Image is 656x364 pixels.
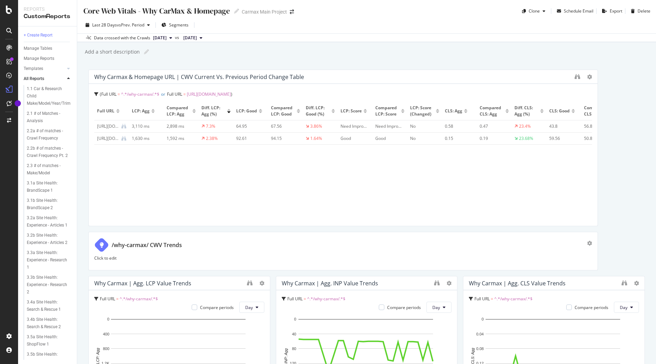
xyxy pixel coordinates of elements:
div: All Reports [24,75,44,82]
span: Day [620,304,627,310]
a: 3.5a Site Health: ShopFlow 1 [27,333,72,348]
div: 64.95 [236,123,263,129]
button: Day [426,302,451,313]
span: Compared LCP: Good [271,105,295,117]
div: 2,898 ms [167,123,193,129]
div: Reports [24,6,71,13]
div: Tooltip anchor [15,100,21,106]
div: 3.5a Site Health: ShopFlow 1 [27,333,67,348]
span: CLS: Agg [445,108,462,114]
div: 59.56 [549,135,576,142]
span: ^.*/why-carmax/.*$ [494,296,533,302]
span: Diff. LCP: Good (%) [306,105,330,117]
div: binoculars [247,280,253,286]
div: Templates [24,65,43,72]
button: Delete [628,6,650,17]
button: Day [239,302,264,313]
div: 50.85 [584,135,610,142]
span: = [304,296,306,302]
div: 2.2a # of matches - Crawl Frequency [27,127,68,142]
span: Full URL [101,91,117,97]
span: vs Prev. Period [117,22,144,28]
a: 3.3a Site Health: Experience - Research 1 [27,249,72,271]
div: No [410,135,437,142]
div: 2.38% [206,135,218,142]
div: 0.15 [445,135,471,142]
button: Day [614,302,639,313]
button: Export [599,6,622,17]
text: 400 [103,332,109,336]
span: CLS: Good [549,108,570,114]
div: 0.47 [480,123,506,129]
span: Full URL [97,108,114,114]
div: Why Carmax | Agg. CLS Value Trends [469,280,566,287]
a: 3.2b Site Health: Experience - Articles 2 [27,232,72,246]
a: Manage Reports [24,55,72,62]
div: 3.3a Site Health: Experience - Research 1 [27,249,68,271]
span: Full URL [100,296,115,302]
span: Full URL [474,296,490,302]
div: 56.89 [584,123,610,129]
div: 3.3b Site Health: Experience - Research 2 [27,274,68,296]
div: 0.58 [445,123,471,129]
div: Schedule Email [564,8,593,14]
a: 3.4a Site Health: Search & Rescue 1 [27,299,72,313]
text: 0 [294,317,296,322]
button: Schedule Email [554,6,593,17]
text: 0 [482,317,484,322]
div: No [410,123,437,129]
div: + Create Report [24,32,53,39]
div: Carmax Main Project [242,8,287,15]
div: Why Carmax | Agg. LCP Value Trends [94,280,191,287]
text: 0 [107,317,109,322]
a: Manage Tables [24,45,72,52]
div: 43.8 [549,123,576,129]
div: binoculars [434,280,440,286]
button: Last 28 DaysvsPrev. Period [83,19,153,31]
a: 2.3 # of matches - Make/Model [27,162,72,177]
a: 3.3b Site Health: Experience - Research 2 [27,274,72,296]
span: [URL][DOMAIN_NAME] [187,91,231,97]
div: Manage Reports [24,55,54,62]
span: or [161,91,165,97]
button: Clone [519,6,548,17]
div: Why Carmax & Homepage URL | CWV Current vs. Previous Period Change Table [94,73,304,80]
div: 3.2a Site Health: Experience - Articles 1 [27,214,68,229]
div: 3.1a Site Health: BrandScape 1 [27,180,67,194]
a: 3.2a Site Health: Experience - Articles 1 [27,214,72,229]
div: 3,110 ms [132,123,158,129]
div: Why Carmax | Agg. INP Value Trends [282,280,378,287]
div: 3.1b Site Health: BrandScape 2 [27,197,67,212]
div: https://www.carmax.com/why-carmax/ [97,135,119,142]
text: 800 [103,347,109,351]
span: ^.*/why-carmax/.*$ [121,91,159,97]
div: https://www.carmax.com/ [97,123,119,129]
div: gear [587,241,592,246]
div: 1,592 ms [167,135,193,142]
span: Compared LCP: Score [375,105,399,117]
div: 1,630 ms [132,135,158,142]
div: Need Improvement [341,123,367,129]
div: 3.86% [310,123,322,129]
div: 2.3 # of matches - Make/Model [27,162,67,177]
span: LCP: Agg [132,108,150,114]
span: = [116,296,119,302]
i: Edit report name [234,9,239,14]
div: /why-carmax/ CWV TrendsClick to edit [88,232,598,270]
div: binoculars [575,74,580,79]
a: + Create Report [24,32,72,39]
div: 3.2b Site Health: Experience - Articles 2 [27,232,68,246]
div: 92.61 [236,135,263,142]
a: 3.4b Site Health: Search & Rescue 2 [27,316,72,331]
div: 1.1 Car & Research Child Make/Model/Year/Trim [27,85,71,107]
div: Delete [638,8,650,14]
div: CustomReports [24,13,71,21]
div: 23.68% [519,135,533,142]
div: Compare periods [387,304,421,310]
span: ^.*/why-carmax/.*$ [120,296,158,302]
div: Compare periods [200,304,234,310]
div: Clone [529,8,540,14]
div: 94.15 [271,135,297,142]
span: Compared CLS: Good [584,105,608,117]
div: 1.64% [310,135,322,142]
